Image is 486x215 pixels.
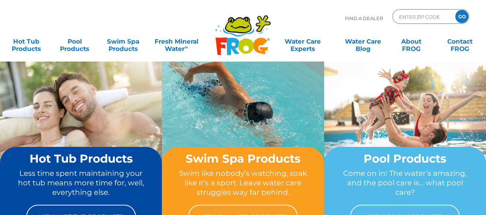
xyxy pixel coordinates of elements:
a: Fresh MineralWater∞ [153,34,200,49]
img: home-banner-pool-short [324,61,486,182]
input: Zip Code Form [398,11,448,22]
h2: Pool Products [338,152,472,165]
a: Swim SpaProducts [104,34,142,49]
p: Swim like nobody’s watching, soak like it’s a sport. Leave water care struggles way far behind. [176,168,310,197]
a: PoolProducts [56,34,94,49]
a: Water CareExperts [272,34,333,49]
h2: Swim Spa Products [176,152,310,165]
a: ContactFROG [441,34,479,49]
p: Come on in! The water’s amazing, and the pool care is… what pool care? [338,168,472,197]
sup: ∞ [185,44,188,50]
h2: Hot Tub Products [14,152,148,165]
p: Less time spent maintaining your hot tub means more time for, well, everything else. [14,168,148,197]
input: GO [455,10,468,23]
p: Find A Dealer [345,9,383,27]
a: Water CareBlog [344,34,381,49]
img: home-banner-swim-spa-short [162,61,324,182]
a: Hot TubProducts [7,34,45,49]
a: AboutFROG [392,34,430,49]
